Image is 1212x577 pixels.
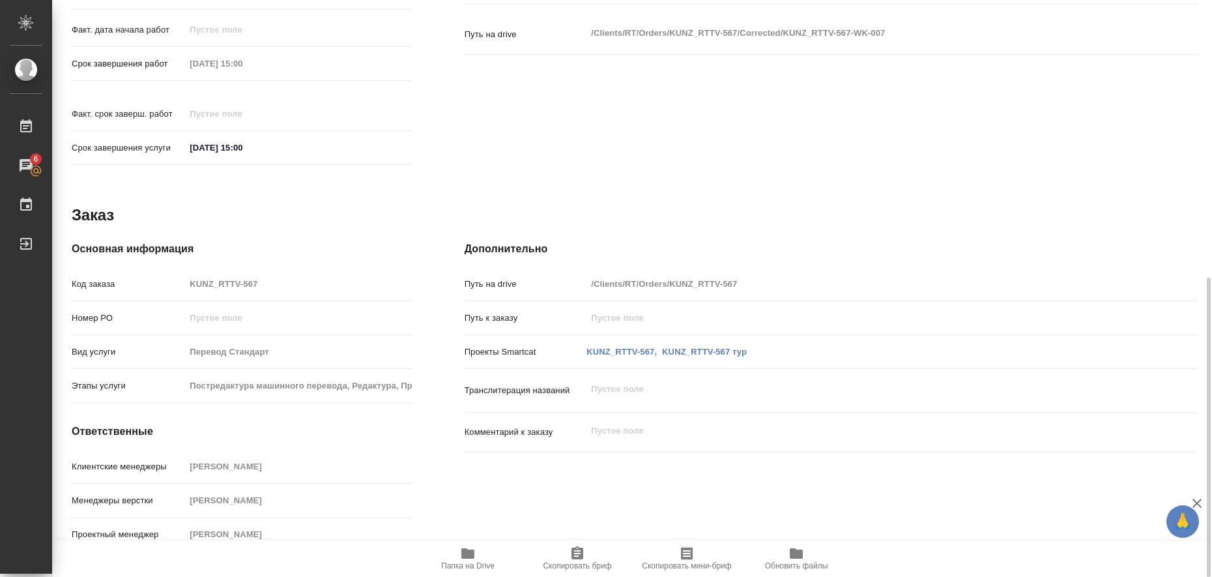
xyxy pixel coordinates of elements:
p: Номер РО [72,312,185,325]
span: Скопировать бриф [543,561,611,570]
input: Пустое поле [185,104,299,123]
span: 🙏 [1172,508,1194,535]
input: Пустое поле [185,457,412,476]
h2: Заказ [72,205,114,226]
p: Срок завершения услуги [72,141,185,155]
span: 6 [25,153,46,166]
button: Обновить файлы [742,540,851,577]
button: Скопировать бриф [523,540,632,577]
input: Пустое поле [185,308,412,327]
p: Факт. дата начала работ [72,23,185,37]
input: Пустое поле [185,274,412,293]
span: Папка на Drive [441,561,495,570]
button: 🙏 [1166,505,1199,538]
a: KUNZ_RTTV-567 тур [662,347,747,357]
button: Папка на Drive [413,540,523,577]
input: Пустое поле [185,342,412,361]
span: Обновить файлы [765,561,828,570]
span: Скопировать мини-бриф [642,561,731,570]
input: Пустое поле [586,274,1136,293]
p: Комментарий к заказу [465,426,587,439]
p: Путь к заказу [465,312,587,325]
p: Путь на drive [465,28,587,41]
p: Вид услуги [72,346,185,359]
p: Этапы услуги [72,379,185,392]
p: Менеджеры верстки [72,494,185,507]
button: Скопировать мини-бриф [632,540,742,577]
p: Транслитерация названий [465,384,587,397]
h4: Дополнительно [465,241,1198,257]
input: Пустое поле [586,308,1136,327]
h4: Основная информация [72,241,412,257]
h4: Ответственные [72,424,412,439]
input: Пустое поле [185,376,412,395]
input: ✎ Введи что-нибудь [185,138,299,157]
p: Путь на drive [465,278,587,291]
input: Пустое поле [185,525,412,544]
p: Проектный менеджер [72,528,185,541]
p: Факт. срок заверш. работ [72,108,185,121]
a: 6 [3,149,49,182]
a: KUNZ_RTTV-567, [586,347,657,357]
p: Код заказа [72,278,185,291]
p: Срок завершения работ [72,57,185,70]
p: Проекты Smartcat [465,346,587,359]
p: Клиентские менеджеры [72,460,185,473]
input: Пустое поле [185,20,299,39]
textarea: /Clients/RT/Orders/KUNZ_RTTV-567/Corrected/KUNZ_RTTV-567-WK-007 [586,22,1136,44]
input: Пустое поле [185,54,299,73]
input: Пустое поле [185,491,412,510]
